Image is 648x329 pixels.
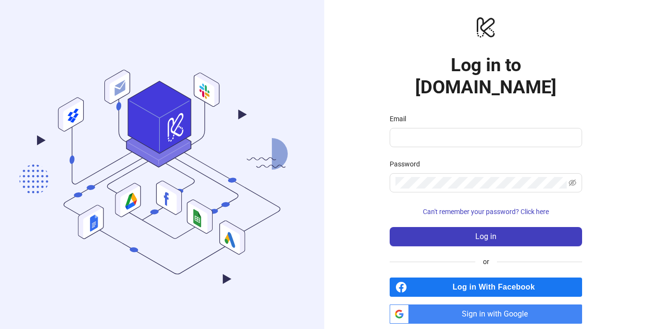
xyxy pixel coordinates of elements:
span: Log in [475,232,496,241]
button: Log in [390,227,582,246]
a: Log in With Facebook [390,278,582,297]
span: Sign in with Google [413,304,582,324]
span: or [475,256,497,267]
label: Password [390,159,426,169]
h1: Log in to [DOMAIN_NAME] [390,54,582,98]
a: Can't remember your password? Click here [390,208,582,215]
label: Email [390,114,412,124]
a: Sign in with Google [390,304,582,324]
input: Email [395,132,574,143]
span: eye-invisible [569,179,576,187]
input: Password [395,177,567,189]
button: Can't remember your password? Click here [390,204,582,219]
span: Log in With Facebook [411,278,582,297]
span: Can't remember your password? Click here [423,208,549,215]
